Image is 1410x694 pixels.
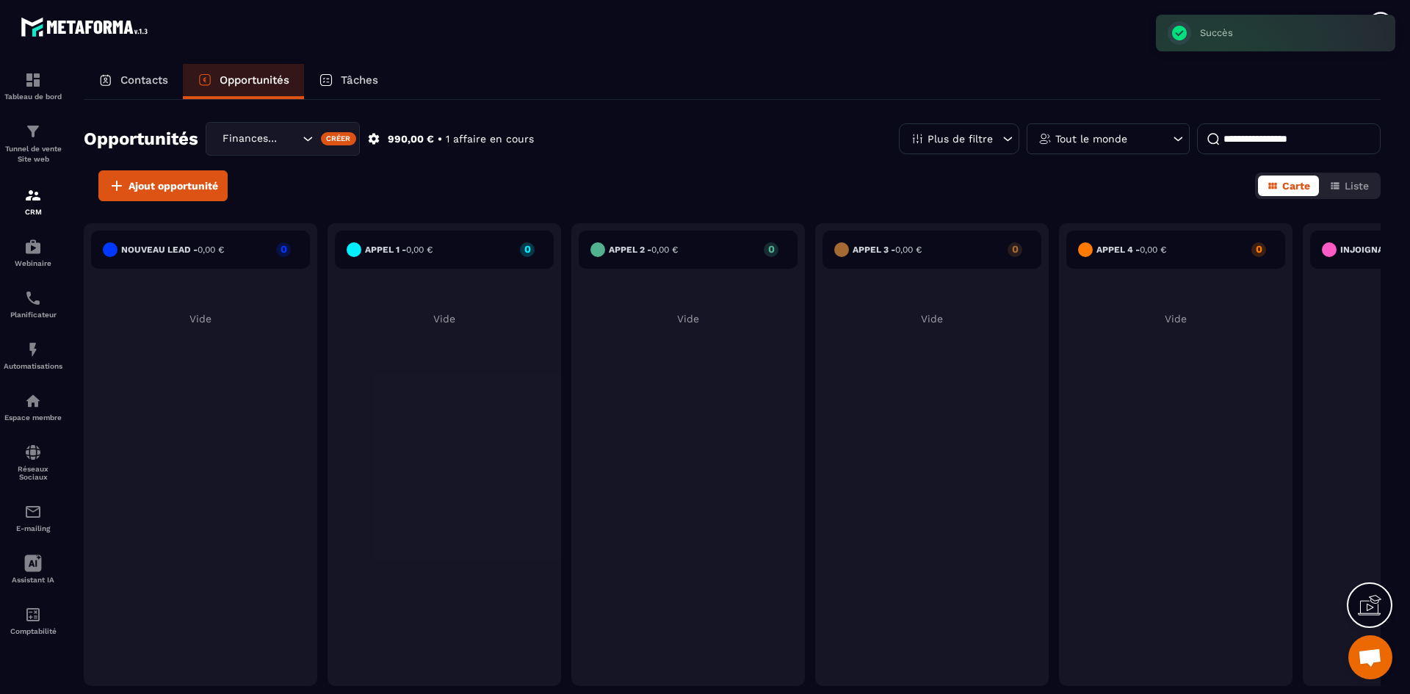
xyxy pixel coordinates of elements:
[4,465,62,481] p: Réseaux Sociaux
[520,244,535,254] p: 0
[198,245,224,255] span: 0,00 €
[438,132,442,146] p: •
[365,245,433,255] h6: Appel 1 -
[4,311,62,319] p: Planificateur
[4,144,62,165] p: Tunnel de vente Site web
[579,313,798,325] p: Vide
[341,73,378,87] p: Tâches
[4,433,62,492] a: social-networksocial-networkRéseaux Sociaux
[4,330,62,381] a: automationsautomationsAutomatisations
[822,313,1041,325] p: Vide
[1066,313,1285,325] p: Vide
[4,112,62,176] a: formationformationTunnel de vente Site web
[1251,244,1266,254] p: 0
[284,131,299,147] input: Search for option
[1320,176,1378,196] button: Liste
[24,606,42,623] img: accountant
[335,313,554,325] p: Vide
[24,238,42,256] img: automations
[129,178,218,193] span: Ajout opportunité
[1282,180,1310,192] span: Carte
[446,132,534,146] p: 1 affaire en cours
[4,524,62,532] p: E-mailing
[1258,176,1319,196] button: Carte
[24,289,42,307] img: scheduler
[928,134,993,144] p: Plus de filtre
[4,627,62,635] p: Comptabilité
[120,73,168,87] p: Contacts
[24,187,42,204] img: formation
[24,392,42,410] img: automations
[304,64,393,99] a: Tâches
[183,64,304,99] a: Opportunités
[1348,635,1392,679] div: Ouvrir le chat
[24,341,42,358] img: automations
[98,170,228,201] button: Ajout opportunité
[4,413,62,422] p: Espace membre
[321,132,357,145] div: Créer
[1096,245,1166,255] h6: Appel 4 -
[4,259,62,267] p: Webinaire
[91,313,310,325] p: Vide
[388,132,434,146] p: 990,00 €
[853,245,922,255] h6: Appel 3 -
[206,122,360,156] div: Search for option
[609,245,678,255] h6: Appel 2 -
[651,245,678,255] span: 0,00 €
[4,381,62,433] a: automationsautomationsEspace membre
[895,245,922,255] span: 0,00 €
[4,492,62,543] a: emailemailE-mailing
[4,176,62,227] a: formationformationCRM
[21,13,153,40] img: logo
[276,244,291,254] p: 0
[1345,180,1369,192] span: Liste
[24,444,42,461] img: social-network
[4,208,62,216] p: CRM
[24,71,42,89] img: formation
[84,64,183,99] a: Contacts
[1055,134,1127,144] p: Tout le monde
[764,244,778,254] p: 0
[219,131,284,147] span: Finances-au-Top
[4,278,62,330] a: schedulerschedulerPlanificateur
[121,245,224,255] h6: Nouveau Lead -
[4,227,62,278] a: automationsautomationsWebinaire
[4,576,62,584] p: Assistant IA
[24,503,42,521] img: email
[24,123,42,140] img: formation
[4,595,62,646] a: accountantaccountantComptabilité
[4,362,62,370] p: Automatisations
[1008,244,1022,254] p: 0
[4,60,62,112] a: formationformationTableau de bord
[4,93,62,101] p: Tableau de bord
[4,543,62,595] a: Assistant IA
[1140,245,1166,255] span: 0,00 €
[84,124,198,153] h2: Opportunités
[220,73,289,87] p: Opportunités
[406,245,433,255] span: 0,00 €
